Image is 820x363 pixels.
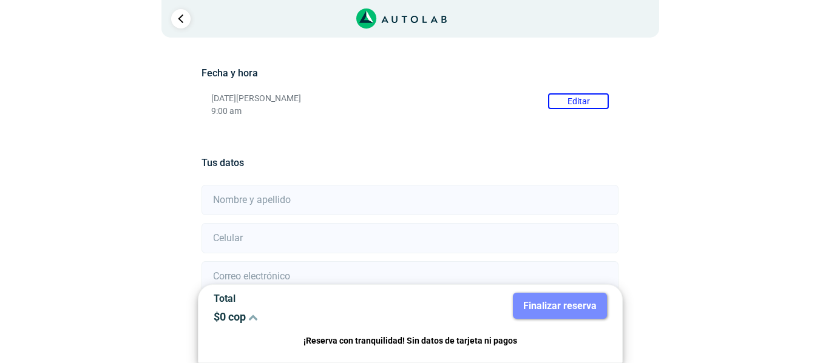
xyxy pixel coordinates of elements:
h5: Tus datos [202,157,618,168]
button: Finalizar reserva [513,293,607,319]
p: 9:00 am [211,106,609,116]
a: Link al sitio de autolab [356,12,447,24]
p: $ 0 cop [214,310,401,323]
input: Celular [202,223,618,253]
button: Editar [548,93,609,109]
p: Total [214,293,401,304]
input: Correo electrónico [202,261,618,291]
input: Nombre y apellido [202,185,618,215]
p: [DATE][PERSON_NAME] [211,93,609,104]
h5: Fecha y hora [202,67,618,79]
p: ¡Reserva con tranquilidad! Sin datos de tarjeta ni pagos [214,334,607,348]
a: Ir al paso anterior [171,9,191,28]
